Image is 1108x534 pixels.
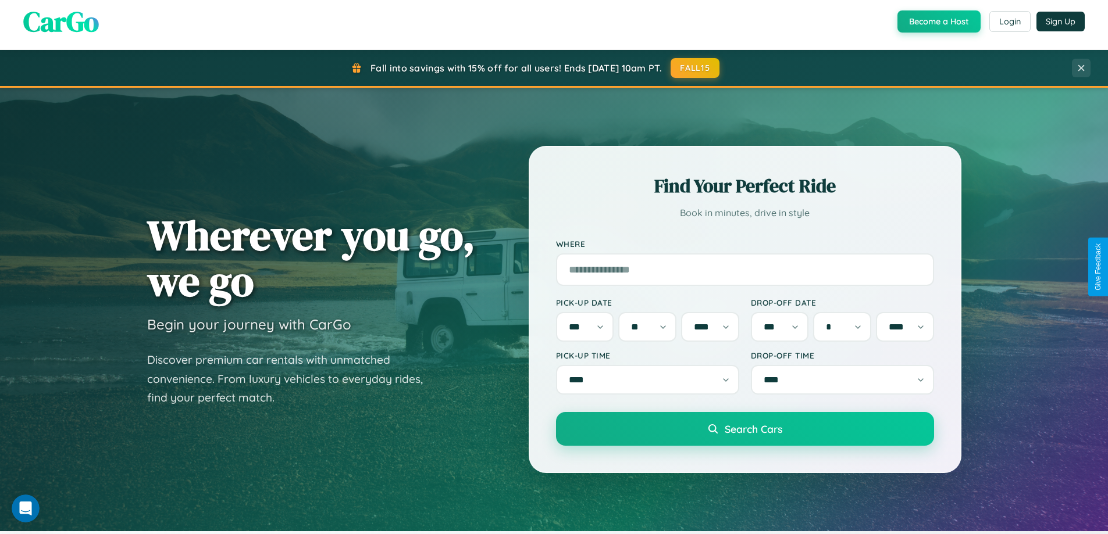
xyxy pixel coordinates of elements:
span: CarGo [23,2,99,41]
p: Discover premium car rentals with unmatched convenience. From luxury vehicles to everyday rides, ... [147,350,438,407]
label: Pick-up Time [556,350,739,360]
h3: Begin your journey with CarGo [147,316,351,333]
button: Sign Up [1036,12,1085,31]
h2: Find Your Perfect Ride [556,173,934,199]
label: Drop-off Time [751,350,934,360]
button: Become a Host [897,10,981,33]
h1: Wherever you go, we go [147,212,475,304]
button: Login [989,11,1031,32]
p: Book in minutes, drive in style [556,205,934,221]
label: Drop-off Date [751,298,934,307]
label: Where [556,239,934,249]
label: Pick-up Date [556,298,739,307]
button: FALL15 [671,58,719,78]
iframe: Intercom live chat [12,494,40,522]
span: Search Cars [725,422,782,435]
div: Give Feedback [1094,243,1102,291]
button: Search Cars [556,412,934,446]
span: Fall into savings with 15% off for all users! Ends [DATE] 10am PT. [370,62,662,74]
